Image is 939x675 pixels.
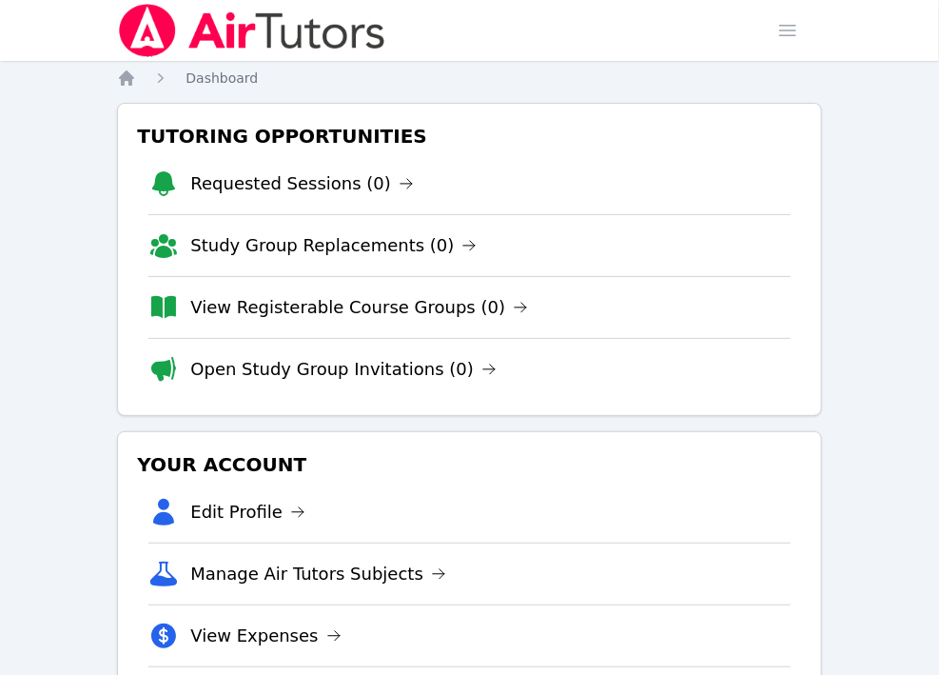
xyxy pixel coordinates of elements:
[190,170,414,197] a: Requested Sessions (0)
[186,70,258,86] span: Dashboard
[190,623,341,649] a: View Expenses
[133,447,805,482] h3: Your Account
[190,499,305,526] a: Edit Profile
[190,561,446,587] a: Manage Air Tutors Subjects
[190,294,528,321] a: View Registerable Course Groups (0)
[190,356,497,383] a: Open Study Group Invitations (0)
[190,232,477,259] a: Study Group Replacements (0)
[186,69,258,88] a: Dashboard
[133,119,805,153] h3: Tutoring Opportunities
[117,4,386,57] img: Air Tutors
[117,69,821,88] nav: Breadcrumb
